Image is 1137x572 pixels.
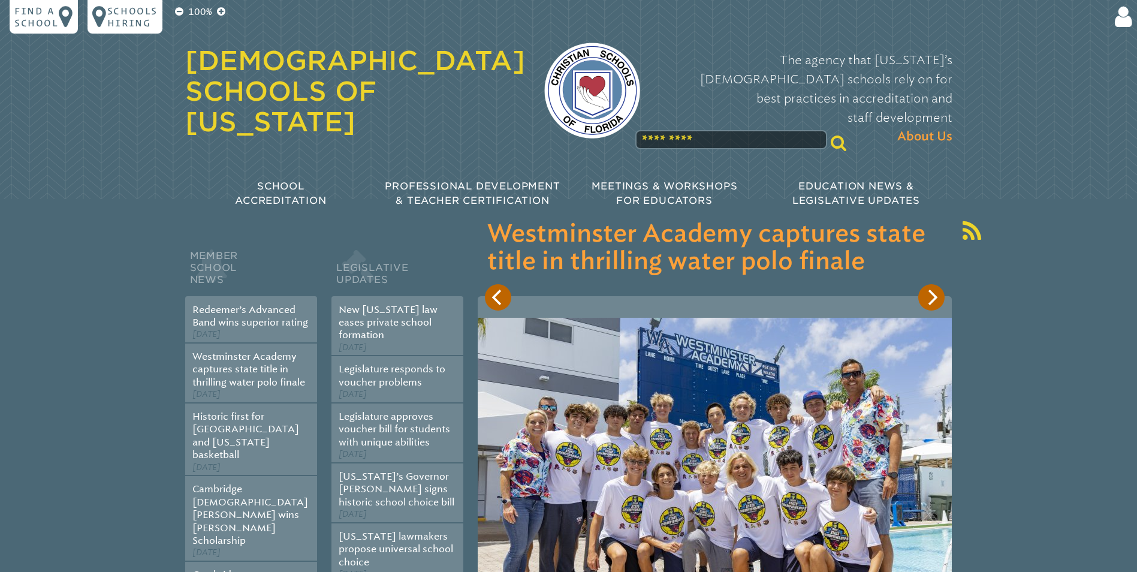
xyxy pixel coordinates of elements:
[792,180,920,206] span: Education News & Legislative Updates
[192,304,308,328] a: Redeemer’s Advanced Band wins superior rating
[235,180,326,206] span: School Accreditation
[192,547,221,558] span: [DATE]
[659,50,952,146] p: The agency that [US_STATE]’s [DEMOGRAPHIC_DATA] schools rely on for best practices in accreditati...
[192,483,308,546] a: Cambridge [DEMOGRAPHIC_DATA][PERSON_NAME] wins [PERSON_NAME] Scholarship
[897,127,952,146] span: About Us
[592,180,738,206] span: Meetings & Workshops for Educators
[339,509,367,519] span: [DATE]
[339,449,367,459] span: [DATE]
[485,284,511,311] button: Previous
[107,5,158,29] p: Schools Hiring
[192,389,221,399] span: [DATE]
[14,5,59,29] p: Find a school
[385,180,560,206] span: Professional Development & Teacher Certification
[185,247,317,296] h2: Member School News
[339,342,367,353] span: [DATE]
[339,471,454,508] a: [US_STATE]’s Governor [PERSON_NAME] signs historic school choice bill
[487,221,942,276] h3: Westminster Academy captures state title in thrilling water polo finale
[918,284,945,311] button: Next
[339,363,445,387] a: Legislature responds to voucher problems
[192,351,305,388] a: Westminster Academy captures state title in thrilling water polo finale
[192,329,221,339] span: [DATE]
[339,389,367,399] span: [DATE]
[192,462,221,472] span: [DATE]
[185,45,525,137] a: [DEMOGRAPHIC_DATA] Schools of [US_STATE]
[331,247,463,296] h2: Legislative Updates
[339,304,438,341] a: New [US_STATE] law eases private school formation
[192,411,299,460] a: Historic first for [GEOGRAPHIC_DATA] and [US_STATE] basketball
[339,411,450,448] a: Legislature approves voucher bill for students with unique abilities
[544,43,640,139] img: csf-logo-web-colors.png
[339,531,453,568] a: [US_STATE] lawmakers propose universal school choice
[186,5,215,19] p: 100%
